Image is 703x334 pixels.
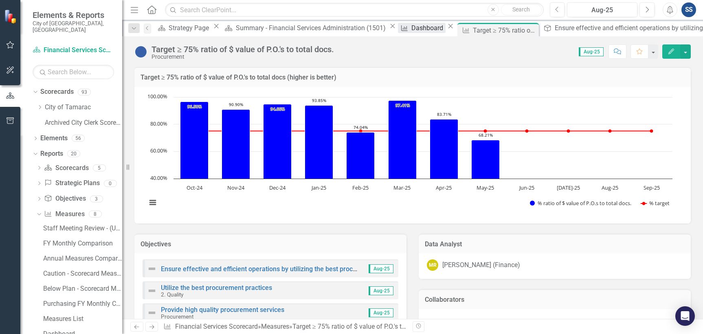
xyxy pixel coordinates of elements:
text: 94.66% [270,106,285,112]
div: Strategy Page [169,23,211,33]
a: Objectives [44,194,86,203]
a: Ensure effective and efficient operations by utilizing the best procurement practices [161,265,406,273]
div: Purchasing FY Monthly Comparison [43,300,122,307]
div: » » [163,322,406,332]
a: Dashboard [398,23,446,33]
div: 5 [93,164,106,171]
img: ClearPoint Strategy [3,9,19,24]
h3: Target ≥ 75% ratio of $ value of P.O.'s to total docs (higher is better) [141,74,685,81]
a: Strategy Page [155,23,211,33]
div: MR [427,259,438,271]
path: Jul-25, 75. % target. [567,129,570,133]
div: Below Plan - Scorecard Measures Overview [43,285,122,292]
a: Annual Measures Comparison [41,252,122,265]
a: Provide high quality procurement services [161,306,284,314]
div: FY Monthly Comparison [43,240,122,247]
path: Apr-25, 83.70617316. % ratio of $ value of P.O.s to total docs.. [430,119,458,179]
text: 100.00% [147,93,167,100]
a: Staff Meeting Review - (Use This One) [41,222,122,235]
a: Purchasing FY Monthly Comparison [41,297,122,310]
text: 80.00% [150,120,167,127]
div: Caution - Scorecard Measures Overview [43,270,122,277]
div: 20 [67,150,80,157]
a: Utilize the best procurement practices [161,284,272,292]
g: % ratio of $ value of P.O.s to total docs., series 1 of 2. Bar series with 12 bars. [180,97,652,179]
path: Feb-25, 74.04369211. % ratio of $ value of P.O.s to total docs.. [347,132,375,179]
span: Aug-25 [579,47,604,56]
input: Search Below... [33,65,114,79]
div: Target ≥ 75% ratio of $ value of P.O.'s to total docs. [152,45,334,54]
path: Dec-24, 94.65825631. % ratio of $ value of P.O.s to total docs.. [264,104,292,179]
a: Measures [44,210,84,219]
button: Aug-25 [567,2,637,17]
input: Search ClearPoint... [165,3,543,17]
h3: Objectives [141,241,400,248]
img: No Information [134,45,147,58]
a: City of Tamarac [45,103,122,112]
path: May-25, 68.21368685. % ratio of $ value of P.O.s to total docs.. [472,140,500,179]
img: Not Defined [147,308,157,318]
small: Procurement [161,313,193,320]
a: Financial Services Scorecard [175,323,258,330]
text: 68.21% [479,132,493,138]
div: Dashboard [411,23,446,33]
img: Not Defined [147,264,157,274]
svg: Interactive chart [143,93,677,215]
text: Nov-24 [227,184,245,191]
h3: Data Analyst [425,241,685,248]
div: 0 [104,180,117,187]
text: Dec-24 [269,184,286,191]
div: 3 [90,195,103,202]
text: Jun-25 [518,184,534,191]
div: 93 [78,88,91,95]
button: Search [501,4,542,15]
text: Aug-25 [602,184,618,191]
span: Elements & Reports [33,10,114,20]
div: Target ≥ 75% ratio of $ value of P.O.'s to total docs. [473,25,537,35]
text: 40.00% [150,174,167,181]
path: Jan-25, 93.84559638. % ratio of $ value of P.O.s to total docs.. [305,105,333,179]
div: 8 [89,211,102,218]
a: Archived City Clerk Scorecard [45,118,122,128]
text: May-25 [477,184,494,191]
h3: Collaborators [425,296,685,303]
div: Staff Meeting Review - (Use This One) [43,225,122,232]
small: 2. Quality [161,291,183,298]
text: 90.90% [229,102,243,107]
button: Show % ratio of $ value of P.O.s to total docs. [530,199,633,207]
a: Strategic Plans [44,179,99,188]
text: Feb-25 [352,184,369,191]
span: Aug-25 [369,286,393,295]
text: Jan-25 [311,184,326,191]
span: Aug-25 [369,308,393,317]
div: Summary - Financial Services Administration (1501) [236,23,388,33]
a: Scorecards [44,164,88,173]
a: Financial Services Scorecard [33,46,114,55]
a: Below Plan - Scorecard Measures Overview [41,282,122,295]
path: Nov-24, 90.89594022. % ratio of $ value of P.O.s to total docs.. [222,109,250,179]
text: 74.04% [354,124,368,130]
path: Sep-25, 75. % target. [650,129,653,133]
button: View chart menu, Chart [147,197,158,208]
div: Open Intercom Messenger [675,306,695,326]
img: Not Defined [147,286,157,296]
text: Sep-25 [644,184,660,191]
text: 83.71% [437,111,451,117]
path: Jun-25, 75. % target. [525,129,529,133]
div: Chart. Highcharts interactive chart. [143,93,683,215]
div: Annual Measures Comparison [43,255,122,262]
div: Target ≥ 75% ratio of $ value of P.O.'s to total docs. [292,323,437,330]
div: Procurement [152,54,334,60]
text: 96.50% [187,104,202,109]
text: 60.00% [150,147,167,154]
button: Show % target [641,199,670,207]
path: Oct-24, 96.50084386. % ratio of $ value of P.O.s to total docs.. [180,102,209,179]
path: Aug-25, 75. % target. [609,129,612,133]
text: 93.85% [312,97,326,103]
text: Mar-25 [393,184,411,191]
a: Elements [40,134,68,143]
g: % target, series 2 of 2. Line with 12 data points. [193,129,653,133]
a: FY Monthly Comparison [41,237,122,250]
a: Measures [261,323,289,330]
text: [DATE]-25 [557,184,580,191]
